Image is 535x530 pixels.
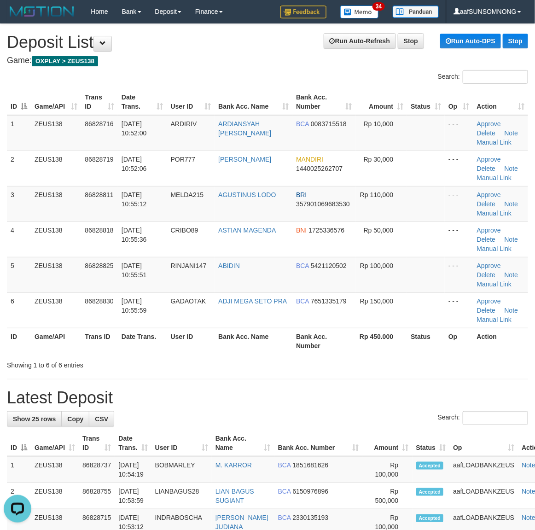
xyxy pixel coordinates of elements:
input: Search: [463,70,528,84]
th: Date Trans.: activate to sort column ascending [118,89,167,115]
img: Button%20Memo.svg [340,6,379,18]
span: BNI [296,227,307,234]
a: Approve [477,227,501,234]
a: Run Auto-Refresh [324,33,396,49]
img: MOTION_logo.png [7,5,77,18]
td: LIANBAGUS28 [151,483,212,509]
th: Rp 450.000 [356,328,407,354]
span: Rp 10,000 [364,120,394,128]
a: AGUSTINUS LODO [218,191,276,198]
a: Run Auto-DPS [440,34,501,48]
td: ZEUS138 [31,186,81,221]
span: [DATE] 10:52:00 [122,120,147,137]
th: User ID: activate to sort column ascending [151,430,212,456]
th: Bank Acc. Number: activate to sort column ascending [274,430,363,456]
th: User ID [167,328,215,354]
td: 2 [7,483,31,509]
th: Status [407,328,445,354]
th: Action: activate to sort column ascending [473,89,528,115]
a: Manual Link [477,210,512,217]
span: CSV [95,415,108,423]
a: Approve [477,156,501,163]
span: Copy 2330135193 to clipboard [293,514,329,521]
span: 86828818 [85,227,113,234]
span: Copy 1440025262707 to clipboard [296,165,343,172]
td: aafLOADBANKZEUS [449,456,518,483]
a: Note [505,271,518,279]
td: aafLOADBANKZEUS [449,483,518,509]
h1: Deposit List [7,33,528,52]
th: Bank Acc. Name: activate to sort column ascending [212,430,274,456]
th: Amount: activate to sort column ascending [362,430,412,456]
td: 3 [7,186,31,221]
th: Op: activate to sort column ascending [449,430,518,456]
span: 34 [372,2,385,11]
a: Delete [477,129,495,137]
th: Status: activate to sort column ascending [407,89,445,115]
span: POR777 [171,156,196,163]
a: Stop [398,33,424,49]
span: Copy [67,415,83,423]
th: ID [7,328,31,354]
th: Action [473,328,528,354]
th: Amount: activate to sort column ascending [356,89,407,115]
span: Copy 0083715518 to clipboard [311,120,347,128]
span: 86828825 [85,262,113,269]
td: 6 [7,292,31,328]
span: 86828811 [85,191,113,198]
td: - - - [445,115,473,151]
span: Copy 5421120502 to clipboard [311,262,347,269]
span: Rp 50,000 [364,227,394,234]
span: 86828719 [85,156,113,163]
a: Approve [477,191,501,198]
span: Show 25 rows [13,415,56,423]
a: Manual Link [477,280,512,288]
span: OXPLAY > ZEUS138 [32,56,98,66]
th: Date Trans. [118,328,167,354]
a: CSV [89,411,114,427]
a: Manual Link [477,245,512,252]
a: Approve [477,262,501,269]
td: - - - [445,292,473,328]
td: ZEUS138 [31,483,79,509]
th: User ID: activate to sort column ascending [167,89,215,115]
td: 1 [7,456,31,483]
a: ABIDIN [218,262,240,269]
th: ID: activate to sort column descending [7,430,31,456]
span: Rp 110,000 [360,191,393,198]
a: Note [505,236,518,243]
a: ARDIANSYAH [PERSON_NAME] [218,120,271,137]
a: Stop [503,34,528,48]
td: [DATE] 10:53:59 [115,483,151,509]
a: Note [505,165,518,172]
a: Note [505,307,518,314]
td: - - - [445,151,473,186]
span: BCA [296,262,309,269]
a: Delete [477,271,495,279]
a: ASTIAN MAGENDA [218,227,276,234]
span: BCA [278,488,291,495]
a: Delete [477,200,495,208]
span: Accepted [416,462,444,470]
button: Open LiveChat chat widget [4,4,31,31]
a: Show 25 rows [7,411,62,427]
th: Bank Acc. Number [292,328,355,354]
a: Delete [477,165,495,172]
span: BCA [296,120,309,128]
th: Game/API: activate to sort column ascending [31,89,81,115]
span: Rp 100,000 [360,262,393,269]
span: Rp 30,000 [364,156,394,163]
a: Note [505,129,518,137]
span: Copy 7651335179 to clipboard [311,297,347,305]
th: Trans ID: activate to sort column ascending [79,430,115,456]
th: Bank Acc. Number: activate to sort column ascending [292,89,355,115]
a: Manual Link [477,139,512,146]
span: [DATE] 10:55:12 [122,191,147,208]
span: BCA [296,297,309,305]
span: 86828716 [85,120,113,128]
span: RINJANI147 [171,262,207,269]
th: Game/API: activate to sort column ascending [31,430,79,456]
div: Showing 1 to 6 of 6 entries [7,357,216,370]
td: ZEUS138 [31,257,81,292]
td: ZEUS138 [31,115,81,151]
